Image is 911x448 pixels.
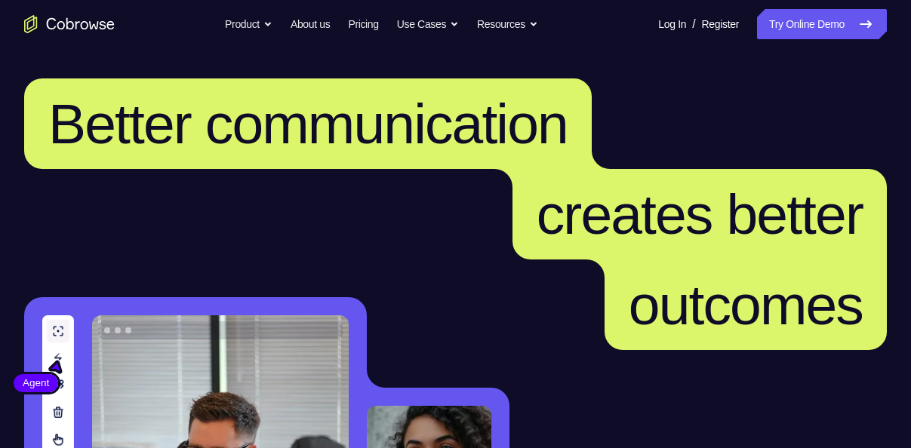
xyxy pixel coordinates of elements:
[537,183,863,246] span: creates better
[291,9,330,39] a: About us
[24,15,115,33] a: Go to the home page
[477,9,538,39] button: Resources
[348,9,378,39] a: Pricing
[692,15,695,33] span: /
[629,273,863,336] span: outcomes
[757,9,887,39] a: Try Online Demo
[14,376,58,391] span: Agent
[397,9,459,39] button: Use Cases
[702,9,739,39] a: Register
[658,9,686,39] a: Log In
[48,92,568,155] span: Better communication
[225,9,272,39] button: Product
